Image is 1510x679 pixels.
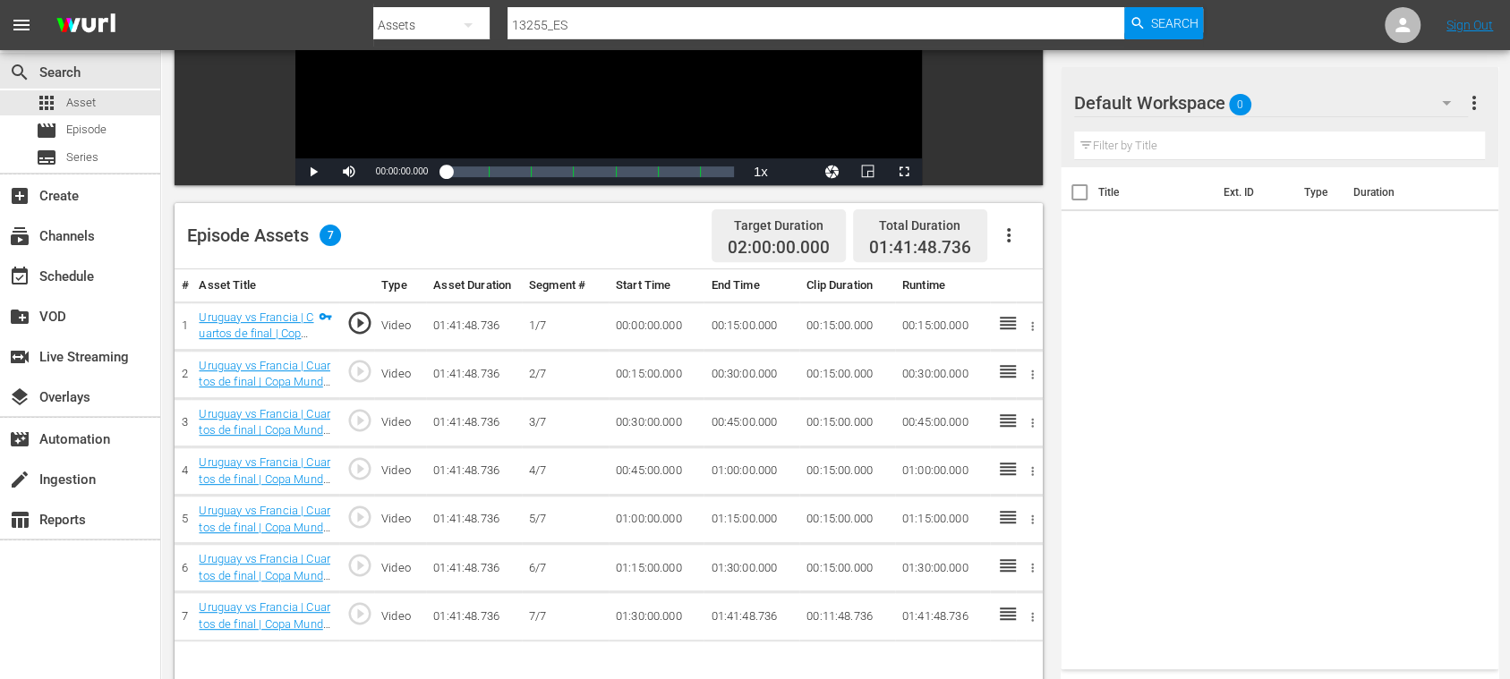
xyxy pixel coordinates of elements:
td: 00:45:00.000 [704,398,799,446]
a: Uruguay vs Francia | Cuartos de final | Copa Mundial de la FIFA Rusia 2018™ | Partido completo (5/7) [199,504,332,567]
td: 7 [175,592,192,641]
span: Search [9,62,30,83]
span: 7 [320,225,341,246]
span: 0 [1229,86,1251,123]
td: 01:41:48.736 [704,592,799,641]
button: Mute [331,158,367,185]
td: 00:45:00.000 [609,447,704,496]
span: more_vert [1463,92,1485,114]
button: Playback Rate [743,158,779,185]
span: Schedule [9,266,30,287]
span: Ingestion [9,469,30,490]
td: 00:15:00.000 [609,350,704,398]
a: Uruguay vs Francia | Cuartos de final | Copa Mundial de la FIFA Rusia 2018™ | Partido completo (2/7) [199,359,332,422]
td: 00:30:00.000 [609,398,704,446]
td: 00:00:00.000 [609,301,704,350]
span: Reports [9,509,30,530]
a: Uruguay vs Francia | Cuartos de final | Copa Mundial de la FIFA Rusia 2018™ | Partido completo (4/7) [199,455,332,519]
td: 01:15:00.000 [704,496,799,544]
td: Video [374,544,426,592]
td: 1/7 [522,301,609,350]
th: End Time [704,269,799,302]
td: 00:15:00.000 [799,398,895,446]
td: 00:15:00.000 [799,301,895,350]
td: 3 [175,398,192,446]
span: play_circle_outline [346,310,373,336]
span: play_circle_outline [346,358,373,385]
th: Start Time [609,269,704,302]
td: Video [374,592,426,641]
a: Uruguay vs Francia | Cuartos de final | Copa Mundial de la FIFA Rusia 2018™ | Partido completo (1/7) [199,310,313,390]
span: Search [1151,7,1199,39]
td: Video [374,301,426,350]
th: Clip Duration [799,269,895,302]
td: 00:15:00.000 [704,301,799,350]
span: 01:41:48.736 [869,237,971,258]
td: 00:15:00.000 [895,301,991,350]
td: 01:41:48.736 [426,592,522,641]
td: Video [374,496,426,544]
div: Progress Bar [446,166,734,177]
a: Uruguay vs Francia | Cuartos de final | Copa Mundial de la FIFA Rusia 2018™ | Partido completo (3/7) [199,407,332,471]
th: Ext. ID [1213,167,1293,217]
span: 00:00:00.000 [376,166,428,176]
th: Title [1098,167,1213,217]
th: # [175,269,192,302]
td: 00:30:00.000 [704,350,799,398]
span: play_circle_outline [346,552,373,579]
td: Video [374,350,426,398]
th: Type [374,269,426,302]
td: Video [374,447,426,496]
span: Series [66,149,98,166]
span: Overlays [9,386,30,408]
td: 01:41:48.736 [426,398,522,446]
td: 01:00:00.000 [609,496,704,544]
td: 00:30:00.000 [895,350,991,398]
span: Live Streaming [9,346,30,368]
td: 4 [175,447,192,496]
td: 01:00:00.000 [704,447,799,496]
th: Asset Duration [426,269,522,302]
td: 2 [175,350,192,398]
td: 00:15:00.000 [799,544,895,592]
td: 01:30:00.000 [895,544,991,592]
div: Episode Assets [187,225,341,246]
td: 5 [175,496,192,544]
td: 5/7 [522,496,609,544]
span: Channels [9,225,30,247]
span: play_circle_outline [346,600,373,627]
td: 01:41:48.736 [426,447,522,496]
td: 1 [175,301,192,350]
div: Target Duration [728,213,830,238]
td: 00:15:00.000 [799,496,895,544]
td: 01:15:00.000 [895,496,991,544]
td: 4/7 [522,447,609,496]
td: 01:41:48.736 [426,350,522,398]
span: Episode [66,121,107,139]
td: 2/7 [522,350,609,398]
td: 01:00:00.000 [895,447,991,496]
span: 02:00:00.000 [728,238,830,259]
td: 01:30:00.000 [704,544,799,592]
span: Episode [36,120,57,141]
span: play_circle_outline [346,455,373,482]
td: 3/7 [522,398,609,446]
span: Asset [36,92,57,114]
td: 01:41:48.736 [426,544,522,592]
button: Search [1124,7,1203,39]
span: play_circle_outline [346,407,373,434]
span: menu [11,14,32,36]
button: Jump To Time [815,158,850,185]
span: Automation [9,429,30,450]
td: 7/7 [522,592,609,641]
td: 6 [175,544,192,592]
td: Video [374,398,426,446]
a: Sign Out [1446,18,1493,32]
td: 01:30:00.000 [609,592,704,641]
td: 00:11:48.736 [799,592,895,641]
td: 01:15:00.000 [609,544,704,592]
div: Default Workspace [1074,78,1469,128]
td: 00:15:00.000 [799,350,895,398]
span: Create [9,185,30,207]
button: Picture-in-Picture [850,158,886,185]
